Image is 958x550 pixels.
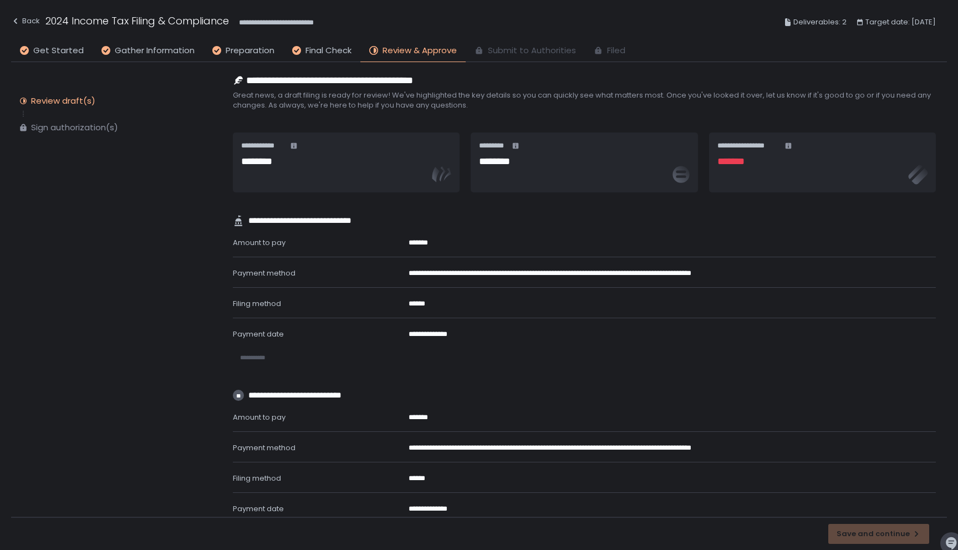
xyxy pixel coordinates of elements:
div: Back [11,14,40,28]
span: Filed [607,44,625,57]
span: Payment date [233,329,284,339]
span: Payment method [233,268,295,278]
span: Great news, a draft filing is ready for review! We've highlighted the key details so you can quic... [233,90,936,110]
span: Target date: [DATE] [865,16,936,29]
span: Gather Information [115,44,195,57]
span: Get Started [33,44,84,57]
span: Filing method [233,473,281,483]
span: Filing method [233,298,281,309]
span: Submit to Authorities [488,44,576,57]
span: Payment method [233,442,295,453]
span: Amount to pay [233,412,286,422]
span: Review & Approve [383,44,457,57]
button: Back [11,13,40,32]
span: Deliverables: 2 [793,16,847,29]
span: Payment date [233,503,284,514]
span: Amount to pay [233,237,286,248]
h1: 2024 Income Tax Filing & Compliance [45,13,229,28]
div: Review draft(s) [31,95,95,106]
div: Sign authorization(s) [31,122,118,133]
span: Final Check [305,44,351,57]
span: Preparation [226,44,274,57]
